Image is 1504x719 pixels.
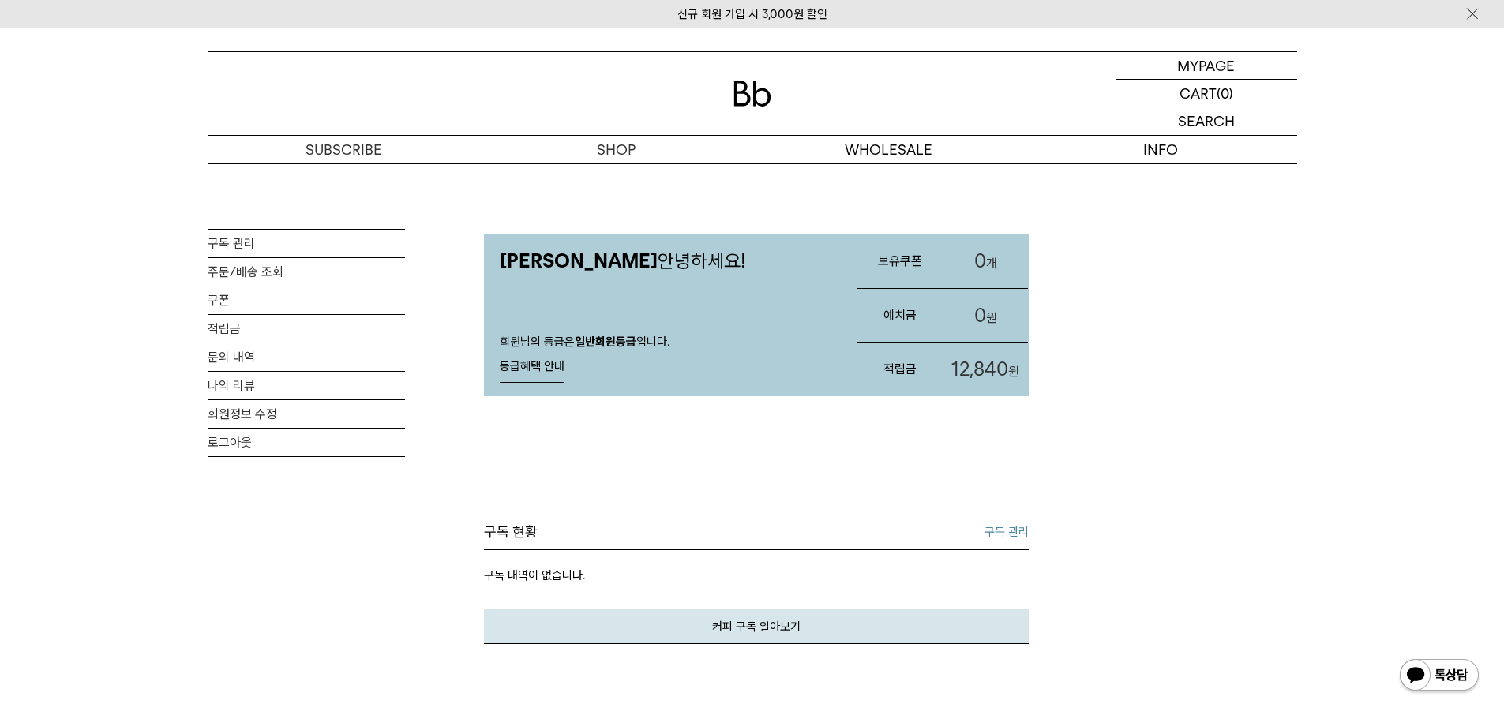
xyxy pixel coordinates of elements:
[500,249,658,272] strong: [PERSON_NAME]
[484,319,842,396] div: 회원님의 등급은 입니다.
[1177,52,1235,79] p: MYPAGE
[1178,107,1235,135] p: SEARCH
[484,609,1029,644] a: 커피 구독 알아보기
[974,304,986,327] span: 0
[500,351,564,383] a: 등급혜택 안내
[484,234,842,288] p: 안녕하세요!
[974,249,986,272] span: 0
[208,372,405,399] a: 나의 리뷰
[733,81,771,107] img: 로고
[951,358,1008,380] span: 12,840
[857,348,943,390] h3: 적립금
[857,294,943,336] h3: 예치금
[480,136,752,163] a: SHOP
[943,234,1028,288] a: 0개
[1398,657,1480,695] img: 카카오톡 채널 1:1 채팅 버튼
[943,343,1028,396] a: 12,840원
[208,343,405,371] a: 문의 내역
[857,240,943,282] h3: 보유쿠폰
[208,136,480,163] a: SUBSCRIBE
[677,7,827,21] a: 신규 회원 가입 시 3,000원 할인
[484,522,538,541] h3: 구독 현황
[208,258,405,286] a: 주문/배송 조회
[1116,52,1297,80] a: MYPAGE
[575,335,636,349] strong: 일반회원등급
[1217,80,1233,107] p: (0)
[752,136,1025,163] p: WHOLESALE
[208,286,405,314] a: 쿠폰
[208,400,405,428] a: 회원정보 수정
[1180,80,1217,107] p: CART
[208,315,405,343] a: 적립금
[943,289,1028,343] a: 0원
[1116,80,1297,107] a: CART (0)
[1025,136,1297,163] p: INFO
[484,550,1029,609] p: 구독 내역이 없습니다.
[208,429,405,456] a: 로그아웃
[208,230,405,257] a: 구독 관리
[985,522,1029,541] a: 구독 관리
